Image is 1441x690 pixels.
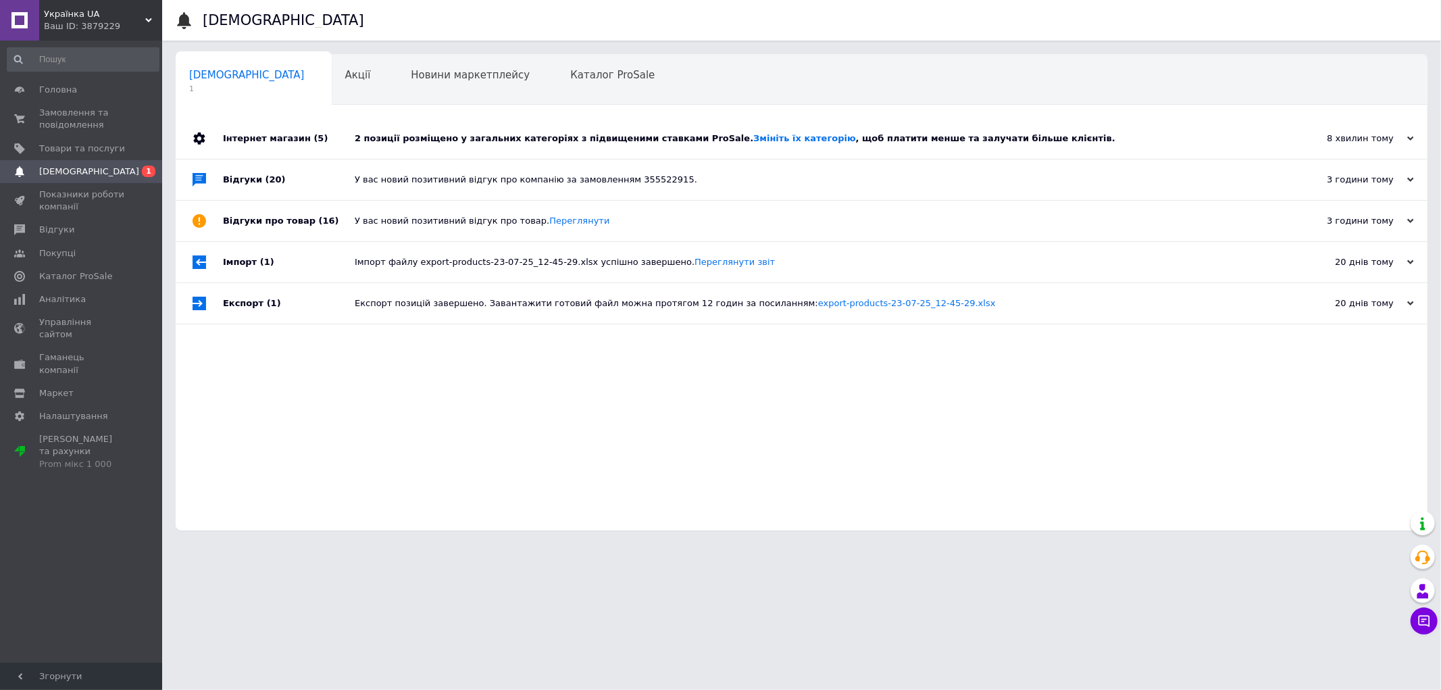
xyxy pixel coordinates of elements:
div: 3 години тому [1279,174,1414,186]
div: Ваш ID: 3879229 [44,20,162,32]
a: Переглянути звіт [694,257,775,267]
a: Переглянути [549,216,609,226]
span: (20) [266,174,286,184]
span: (1) [267,298,281,308]
div: 20 днів тому [1279,297,1414,310]
div: Інтернет магазин [223,118,355,159]
div: Prom мікс 1 000 [39,458,125,470]
span: Налаштування [39,410,108,422]
div: У вас новий позитивний відгук про компанію за замовленням 355522915. [355,174,1279,186]
span: Товари та послуги [39,143,125,155]
div: Імпорт файлу export-products-23-07-25_12-45-29.xlsx успішно завершено. [355,256,1279,268]
div: Імпорт [223,242,355,282]
span: (16) [319,216,339,226]
span: Відгуки [39,224,74,236]
a: export-products-23-07-25_12-45-29.xlsx [818,298,996,308]
div: 20 днів тому [1279,256,1414,268]
input: Пошук [7,47,159,72]
div: 3 години тому [1279,215,1414,227]
span: Покупці [39,247,76,260]
span: Акції [345,69,371,81]
span: [DEMOGRAPHIC_DATA] [189,69,305,81]
span: Аналітика [39,293,86,305]
div: 8 хвилин тому [1279,132,1414,145]
div: 2 позиції розміщено у загальних категоріях з підвищеними ставками ProSale. , щоб платити менше та... [355,132,1279,145]
span: Головна [39,84,77,96]
span: Каталог ProSale [570,69,655,81]
h1: [DEMOGRAPHIC_DATA] [203,12,364,28]
span: Управління сайтом [39,316,125,341]
span: (1) [260,257,274,267]
div: Експорт [223,283,355,324]
span: Замовлення та повідомлення [39,107,125,131]
span: Каталог ProSale [39,270,112,282]
div: Відгуки [223,159,355,200]
span: [PERSON_NAME] та рахунки [39,433,125,470]
span: [DEMOGRAPHIC_DATA] [39,166,139,178]
a: Змініть їх категорію [753,133,855,143]
span: 1 [189,84,305,94]
span: (5) [313,133,328,143]
span: Українка UA [44,8,145,20]
span: Новини маркетплейсу [411,69,530,81]
span: 1 [142,166,155,177]
div: У вас новий позитивний відгук про товар. [355,215,1279,227]
div: Експорт позицій завершено. Завантажити готовий файл можна протягом 12 годин за посиланням: [355,297,1279,310]
span: Гаманець компанії [39,351,125,376]
div: Відгуки про товар [223,201,355,241]
span: Маркет [39,387,74,399]
button: Чат з покупцем [1411,608,1438,635]
span: Показники роботи компанії [39,189,125,213]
